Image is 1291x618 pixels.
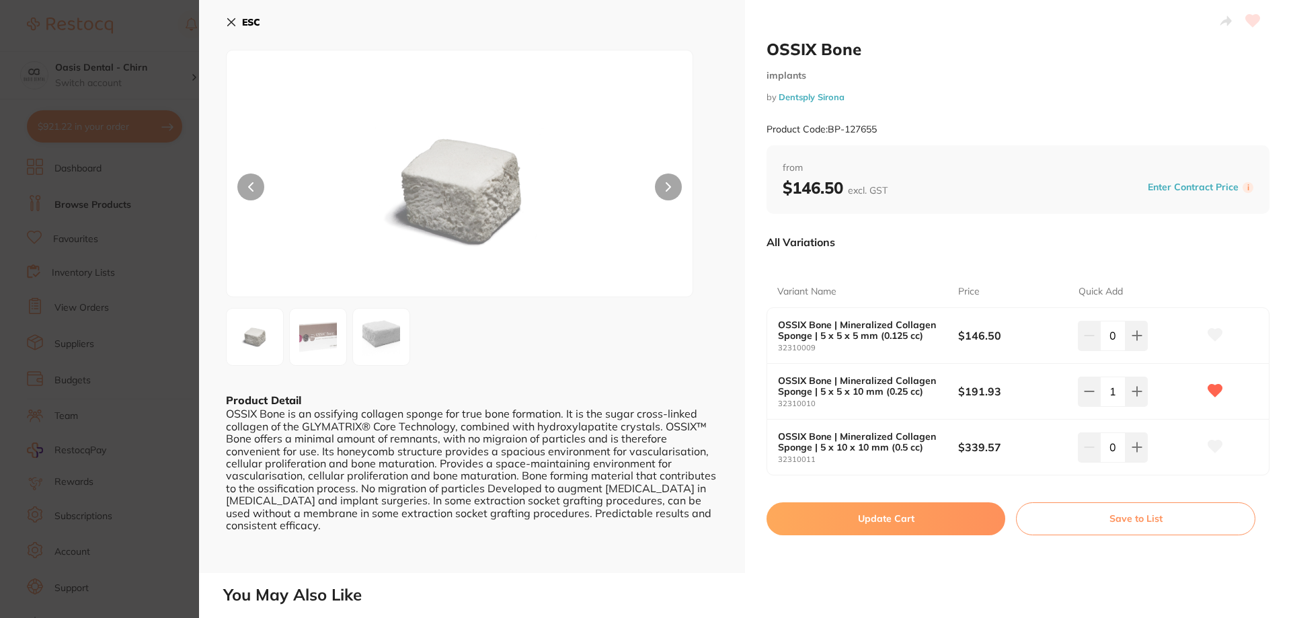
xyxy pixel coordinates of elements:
p: Quick Add [1079,285,1123,299]
b: Product Detail [226,393,301,407]
b: OSSIX Bone | Mineralized Collagen Sponge | 5 x 10 x 10 mm (0.5 cc) [778,431,940,453]
p: Price [958,285,980,299]
small: 32310010 [778,399,958,408]
b: $146.50 [783,178,888,198]
small: 32310009 [778,344,958,352]
button: ESC [226,11,260,34]
span: from [783,161,1253,175]
small: Product Code: BP-127655 [767,124,877,135]
span: excl. GST [848,184,888,196]
h2: You May Also Like [223,586,1286,605]
button: Update Cart [767,502,1005,535]
img: MzEwMDEwLTEuanBn [294,313,342,361]
h2: OSSIX Bone [767,39,1269,59]
button: Save to List [1016,502,1255,535]
small: by [767,92,1269,102]
label: i [1243,182,1253,193]
small: 32310011 [778,455,958,464]
img: MDkucG5n [231,313,279,361]
b: $146.50 [958,328,1066,343]
b: $191.93 [958,384,1066,399]
b: OSSIX Bone | Mineralized Collagen Sponge | 5 x 5 x 10 mm (0.25 cc) [778,375,940,397]
b: ESC [242,16,260,28]
a: Dentsply Sirona [779,91,845,102]
p: Variant Name [777,285,836,299]
b: OSSIX Bone | Mineralized Collagen Sponge | 5 x 5 x 5 mm (0.125 cc) [778,319,940,341]
img: bmc [357,313,405,361]
b: $339.57 [958,440,1066,455]
button: Enter Contract Price [1144,181,1243,194]
div: OSSIX Bone is an ossifying collagen sponge for true bone formation. It is the sugar cross-linked ... [226,408,718,531]
small: implants [767,70,1269,81]
img: MDkucG5n [320,84,600,297]
p: All Variations [767,235,835,249]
